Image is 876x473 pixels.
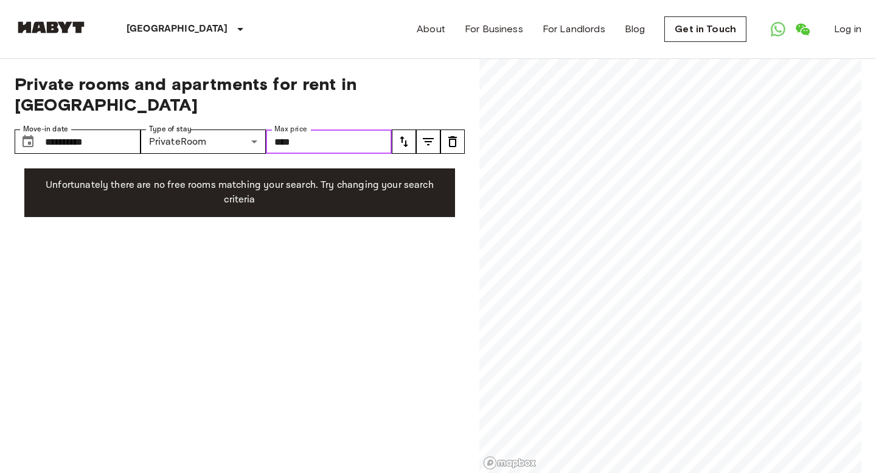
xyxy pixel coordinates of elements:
[127,22,228,36] p: [GEOGRAPHIC_DATA]
[625,22,645,36] a: Blog
[465,22,523,36] a: For Business
[15,21,88,33] img: Habyt
[664,16,746,42] a: Get in Touch
[790,17,815,41] a: Open WeChat
[417,22,445,36] a: About
[766,17,790,41] a: Open WhatsApp
[483,456,537,470] a: Mapbox logo
[149,124,192,134] label: Type of stay
[274,124,307,134] label: Max price
[543,22,605,36] a: For Landlords
[23,124,68,134] label: Move-in date
[834,22,861,36] a: Log in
